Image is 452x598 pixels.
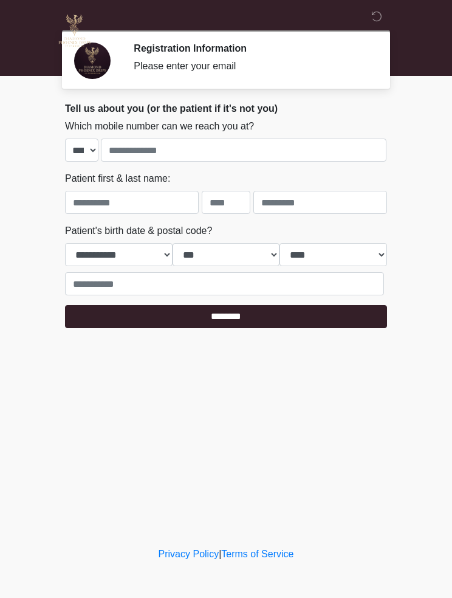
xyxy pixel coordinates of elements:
[65,224,212,238] label: Patient's birth date & postal code?
[65,103,387,114] h2: Tell us about you (or the patient if it's not you)
[134,59,369,74] div: Please enter your email
[219,549,221,559] a: |
[221,549,293,559] a: Terms of Service
[65,119,254,134] label: Which mobile number can we reach you at?
[159,549,219,559] a: Privacy Policy
[53,9,97,53] img: Diamond Phoenix Drips IV Hydration Logo
[65,171,170,186] label: Patient first & last name:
